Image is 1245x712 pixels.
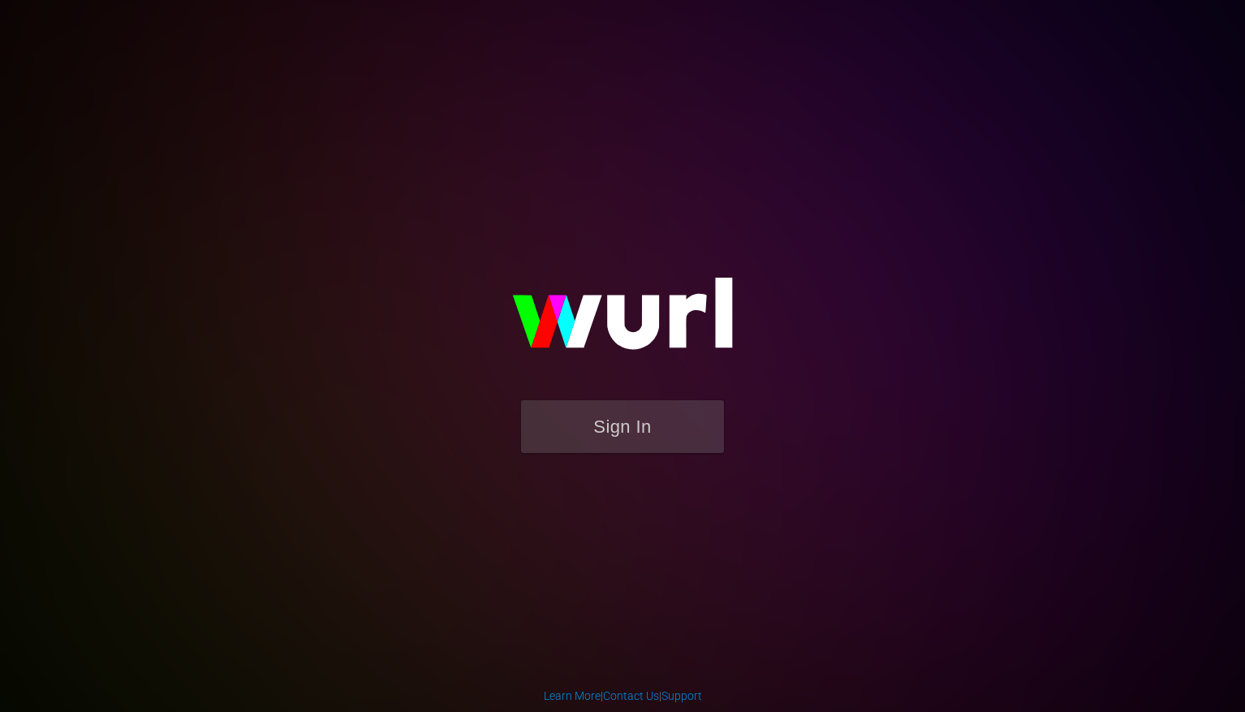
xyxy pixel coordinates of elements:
[460,243,785,400] img: wurl-logo-on-black-223613ac3d8ba8fe6dc639794a292ebdb59501304c7dfd60c99c58986ef67473.svg
[661,689,702,702] a: Support
[544,689,601,702] a: Learn More
[521,400,724,453] button: Sign In
[544,688,702,704] div: | |
[603,689,659,702] a: Contact Us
